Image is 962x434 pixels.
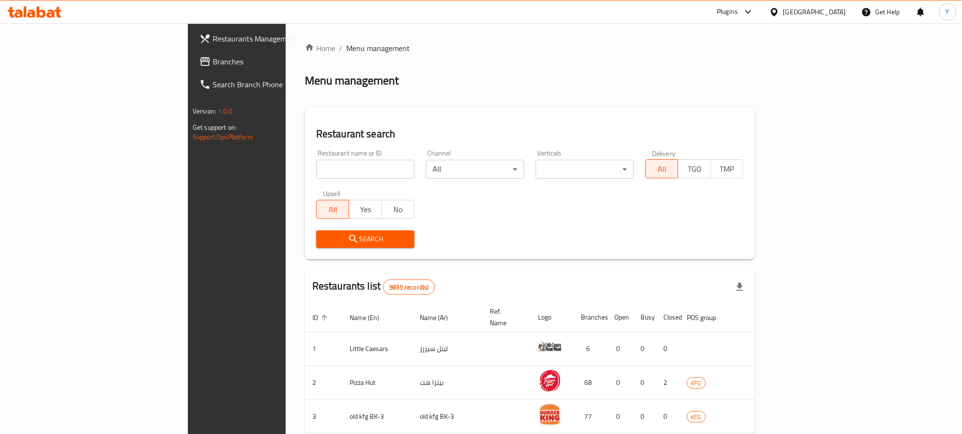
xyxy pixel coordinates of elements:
td: Pizza Hut [342,366,412,400]
span: ID [312,312,331,323]
label: Upsell [323,190,341,197]
div: Export file [728,276,751,299]
td: 68 [573,366,607,400]
button: Search [316,230,414,248]
td: 0 [607,366,633,400]
button: TMP [711,159,744,178]
span: POS group [687,312,728,323]
td: 0 [656,400,679,434]
div: Total records count [383,279,434,295]
th: Logo [530,303,573,332]
span: All [650,162,674,176]
span: Y [946,7,950,17]
td: 6 [573,332,607,366]
input: Search for restaurant name or ID.. [316,160,414,179]
th: Busy [633,303,656,332]
span: Branches [213,56,341,67]
nav: breadcrumb [305,42,755,54]
a: Support.OpsPlatform [193,131,253,143]
span: TGO [682,162,707,176]
td: old kfg BK-3 [412,400,482,434]
td: ليتل سيزرز [412,332,482,366]
span: All [321,203,345,217]
span: Search Branch Phone [213,79,341,90]
h2: Restaurant search [316,127,744,141]
span: No [386,203,411,217]
td: 0 [656,332,679,366]
th: Closed [656,303,679,332]
td: بيتزا هت [412,366,482,400]
span: Yes [353,203,378,217]
span: Name (En) [350,312,392,323]
a: Restaurants Management [192,27,349,50]
td: old kfg BK-3 [342,400,412,434]
label: Delivery [652,150,676,156]
img: Little Caesars [538,335,562,359]
img: old kfg BK-3 [538,403,562,426]
td: 0 [633,400,656,434]
span: KFG [687,378,705,389]
div: All [426,160,524,179]
h2: Menu management [305,73,399,88]
th: Branches [573,303,607,332]
td: 0 [633,366,656,400]
span: Get support on: [193,121,237,134]
span: Ref. Name [490,306,519,329]
div: Plugins [717,6,738,18]
button: All [645,159,678,178]
span: 9835 record(s) [383,283,434,292]
span: Menu management [346,42,410,54]
a: Branches [192,50,349,73]
button: Yes [349,200,382,219]
td: 77 [573,400,607,434]
span: Name (Ar) [420,312,460,323]
span: TMP [715,162,740,176]
td: 0 [607,400,633,434]
span: KFG [687,412,705,423]
div: [GEOGRAPHIC_DATA] [783,7,846,17]
button: No [382,200,414,219]
div: ​ [536,160,634,179]
button: TGO [678,159,711,178]
span: Restaurants Management [213,33,341,44]
button: All [316,200,349,219]
span: Search [324,233,407,245]
span: Version: [193,105,216,117]
th: Open [607,303,633,332]
a: Search Branch Phone [192,73,349,96]
td: 0 [607,332,633,366]
h2: Restaurants list [312,279,435,295]
td: 2 [656,366,679,400]
span: 1.0.0 [217,105,232,117]
td: Little Caesars [342,332,412,366]
td: 0 [633,332,656,366]
img: Pizza Hut [538,369,562,393]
